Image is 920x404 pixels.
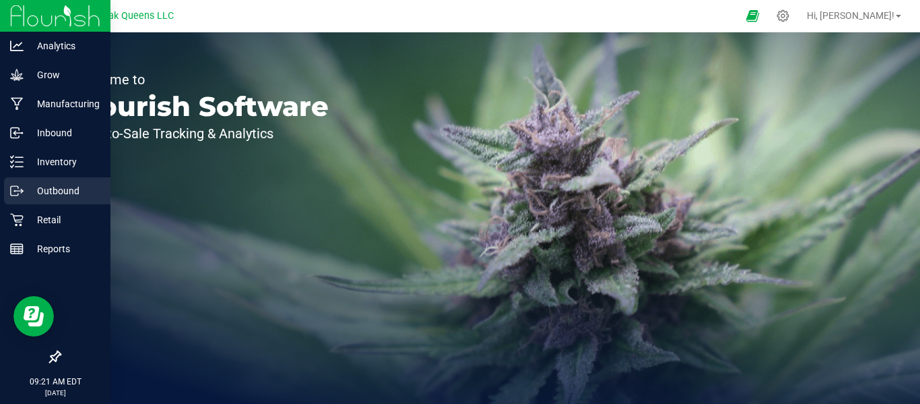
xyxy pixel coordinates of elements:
[10,97,24,111] inline-svg: Manufacturing
[102,10,174,22] span: Oak Queens LLC
[24,154,104,170] p: Inventory
[24,183,104,199] p: Outbound
[24,125,104,141] p: Inbound
[10,242,24,256] inline-svg: Reports
[807,10,894,21] span: Hi, [PERSON_NAME]!
[10,126,24,140] inline-svg: Inbound
[73,127,329,140] p: Seed-to-Sale Tracking & Analytics
[6,388,104,398] p: [DATE]
[24,67,104,83] p: Grow
[10,184,24,198] inline-svg: Outbound
[24,241,104,257] p: Reports
[24,212,104,228] p: Retail
[10,39,24,53] inline-svg: Analytics
[73,73,329,86] p: Welcome to
[10,213,24,227] inline-svg: Retail
[775,9,791,22] div: Manage settings
[24,38,104,54] p: Analytics
[73,93,329,120] p: Flourish Software
[6,376,104,388] p: 09:21 AM EDT
[10,68,24,82] inline-svg: Grow
[24,96,104,112] p: Manufacturing
[10,155,24,169] inline-svg: Inventory
[737,3,768,29] span: Open Ecommerce Menu
[13,296,54,337] iframe: Resource center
